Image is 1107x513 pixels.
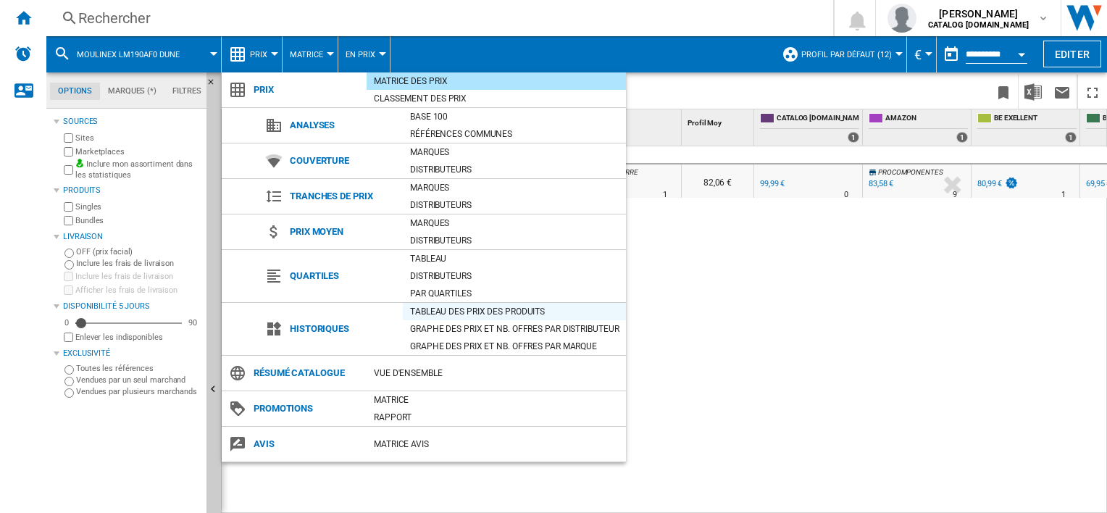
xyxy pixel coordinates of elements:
[403,339,626,354] div: Graphe des prix et nb. offres par marque
[403,180,626,195] div: Marques
[403,109,626,124] div: Base 100
[246,363,367,383] span: Résumé catalogue
[283,151,403,171] span: Couverture
[403,233,626,248] div: Distributeurs
[283,319,403,339] span: Historiques
[367,393,626,407] div: Matrice
[403,322,626,336] div: Graphe des prix et nb. offres par distributeur
[403,198,626,212] div: Distributeurs
[403,269,626,283] div: Distributeurs
[367,410,626,425] div: Rapport
[403,216,626,230] div: Marques
[367,437,626,451] div: Matrice AVIS
[367,91,626,106] div: Classement des prix
[283,222,403,242] span: Prix moyen
[367,74,626,88] div: Matrice des prix
[403,286,626,301] div: Par quartiles
[246,399,367,419] span: Promotions
[283,186,403,207] span: Tranches de prix
[246,80,367,100] span: Prix
[403,304,626,319] div: Tableau des prix des produits
[403,162,626,177] div: Distributeurs
[283,115,403,135] span: Analyses
[283,266,403,286] span: Quartiles
[367,366,626,380] div: Vue d'ensemble
[403,145,626,159] div: Marques
[403,251,626,266] div: Tableau
[403,127,626,141] div: Références communes
[246,434,367,454] span: Avis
